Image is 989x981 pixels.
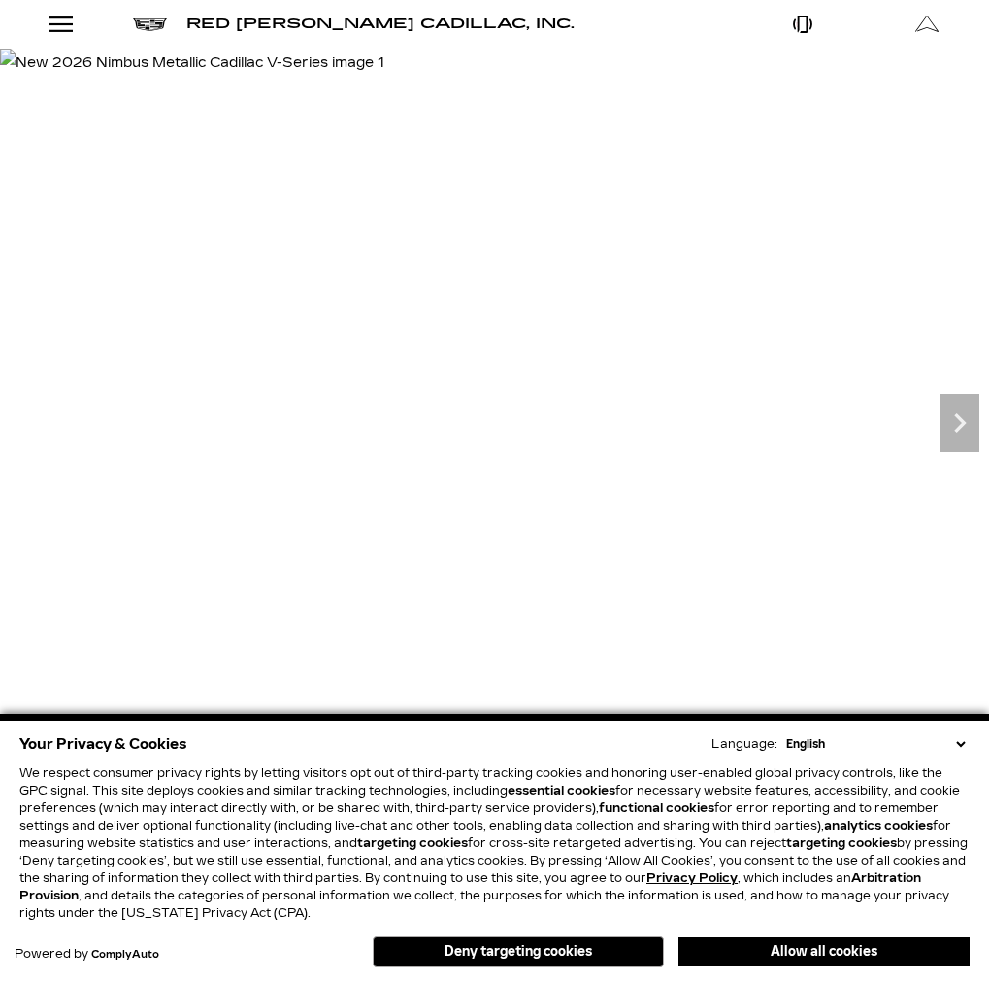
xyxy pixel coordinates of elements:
[940,394,979,452] div: Next
[186,11,575,38] a: Red [PERSON_NAME] Cadillac, Inc.
[133,11,167,38] a: Cadillac logo
[508,784,615,798] strong: essential cookies
[19,731,187,758] span: Your Privacy & Cookies
[646,871,738,885] a: Privacy Policy
[786,836,897,850] strong: targeting cookies
[373,936,664,967] button: Deny targeting cookies
[781,736,970,753] select: Language Select
[599,801,714,815] strong: functional cookies
[186,16,575,32] span: Red [PERSON_NAME] Cadillac, Inc.
[91,949,159,961] a: ComplyAuto
[19,765,970,922] p: We respect consumer privacy rights by letting visitors opt out of third-party tracking cookies an...
[357,836,468,850] strong: targeting cookies
[133,18,167,31] img: Cadillac logo
[711,738,777,750] div: Language:
[15,948,159,961] div: Powered by
[678,937,970,966] button: Allow all cookies
[824,819,933,833] strong: analytics cookies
